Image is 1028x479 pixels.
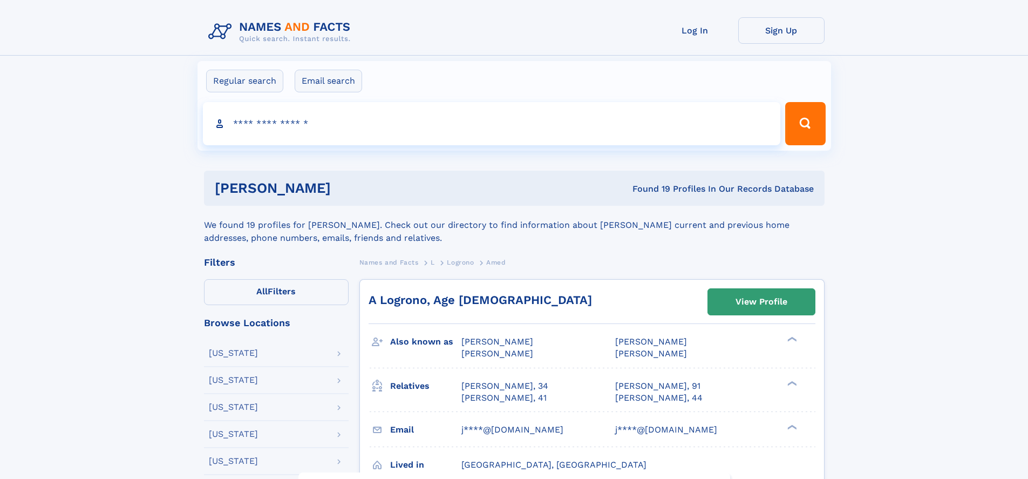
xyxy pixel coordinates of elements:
[736,289,787,314] div: View Profile
[785,336,798,343] div: ❯
[204,206,825,245] div: We found 19 profiles for [PERSON_NAME]. Check out our directory to find information about [PERSON...
[486,259,506,266] span: Amed
[295,70,362,92] label: Email search
[390,456,461,474] h3: Lived in
[206,70,283,92] label: Regular search
[204,279,349,305] label: Filters
[209,403,258,411] div: [US_STATE]
[204,318,349,328] div: Browse Locations
[461,460,646,470] span: [GEOGRAPHIC_DATA], [GEOGRAPHIC_DATA]
[447,255,474,269] a: Logrono
[461,392,547,404] a: [PERSON_NAME], 41
[431,255,435,269] a: L
[209,376,258,384] div: [US_STATE]
[209,349,258,357] div: [US_STATE]
[615,336,687,347] span: [PERSON_NAME]
[209,430,258,438] div: [US_STATE]
[738,17,825,44] a: Sign Up
[256,286,268,296] span: All
[708,289,815,315] a: View Profile
[431,259,435,266] span: L
[461,348,533,359] span: [PERSON_NAME]
[369,293,592,307] a: A Logrono, Age [DEMOGRAPHIC_DATA]
[204,258,349,267] div: Filters
[615,392,703,404] a: [PERSON_NAME], 44
[461,380,548,392] a: [PERSON_NAME], 34
[390,333,461,351] h3: Also known as
[785,423,798,430] div: ❯
[785,380,798,387] div: ❯
[615,348,687,359] span: [PERSON_NAME]
[203,102,781,145] input: search input
[204,17,359,46] img: Logo Names and Facts
[390,421,461,439] h3: Email
[215,181,482,195] h1: [PERSON_NAME]
[481,183,814,195] div: Found 19 Profiles In Our Records Database
[785,102,825,145] button: Search Button
[209,457,258,465] div: [US_STATE]
[461,336,533,347] span: [PERSON_NAME]
[447,259,474,266] span: Logrono
[652,17,738,44] a: Log In
[359,255,419,269] a: Names and Facts
[390,377,461,395] h3: Relatives
[615,380,700,392] a: [PERSON_NAME], 91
